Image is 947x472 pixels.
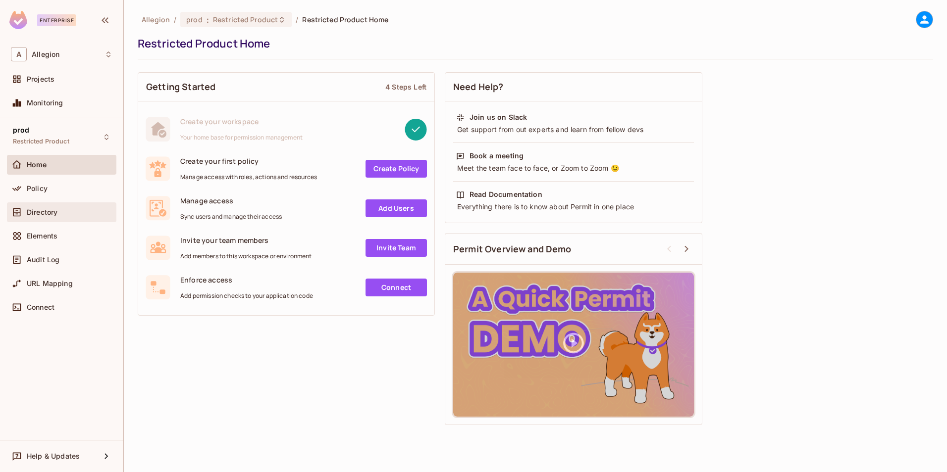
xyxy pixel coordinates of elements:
span: Directory [27,208,57,216]
div: 4 Steps Left [385,82,426,92]
span: prod [186,15,203,24]
div: Join us on Slack [470,112,527,122]
span: Getting Started [146,81,215,93]
span: Restricted Product [13,138,69,145]
span: Audit Log [27,256,59,264]
span: Permit Overview and Demo [453,243,572,255]
span: Workspace: Allegion [32,50,59,58]
span: Projects [27,75,54,83]
span: Need Help? [453,81,504,93]
span: Manage access [180,196,282,205]
span: Add members to this workspace or environment [180,252,312,260]
div: Get support from out experts and learn from fellow devs [456,125,691,135]
span: Restricted Product Home [302,15,388,24]
span: URL Mapping [27,280,73,287]
span: Add permission checks to your application code [180,292,313,300]
li: / [174,15,176,24]
span: the active workspace [142,15,170,24]
div: Everything there is to know about Permit in one place [456,202,691,212]
div: Book a meeting [470,151,524,161]
div: Meet the team face to face, or Zoom to Zoom 😉 [456,163,691,173]
span: Sync users and manage their access [180,213,282,221]
span: Create your first policy [180,156,317,166]
li: / [296,15,298,24]
a: Add Users [366,199,427,217]
span: prod [13,126,30,134]
span: Policy [27,185,48,192]
span: Create your workspace [180,117,303,126]
span: : [206,16,210,24]
a: Connect [366,279,427,296]
div: Restricted Product Home [138,36,928,51]
div: Enterprise [37,14,76,26]
div: Read Documentation [470,189,542,199]
span: Elements [27,232,57,240]
span: Manage access with roles, actions and resources [180,173,317,181]
span: Help & Updates [27,452,80,460]
span: Home [27,161,47,169]
span: Enforce access [180,275,313,284]
a: Invite Team [366,239,427,257]
span: Monitoring [27,99,63,107]
span: Restricted Product [213,15,278,24]
img: SReyMgAAAABJRU5ErkJggg== [9,11,27,29]
span: A [11,47,27,61]
a: Create Policy [366,160,427,178]
span: Your home base for permission management [180,134,303,142]
span: Invite your team members [180,236,312,245]
span: Connect [27,303,54,311]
